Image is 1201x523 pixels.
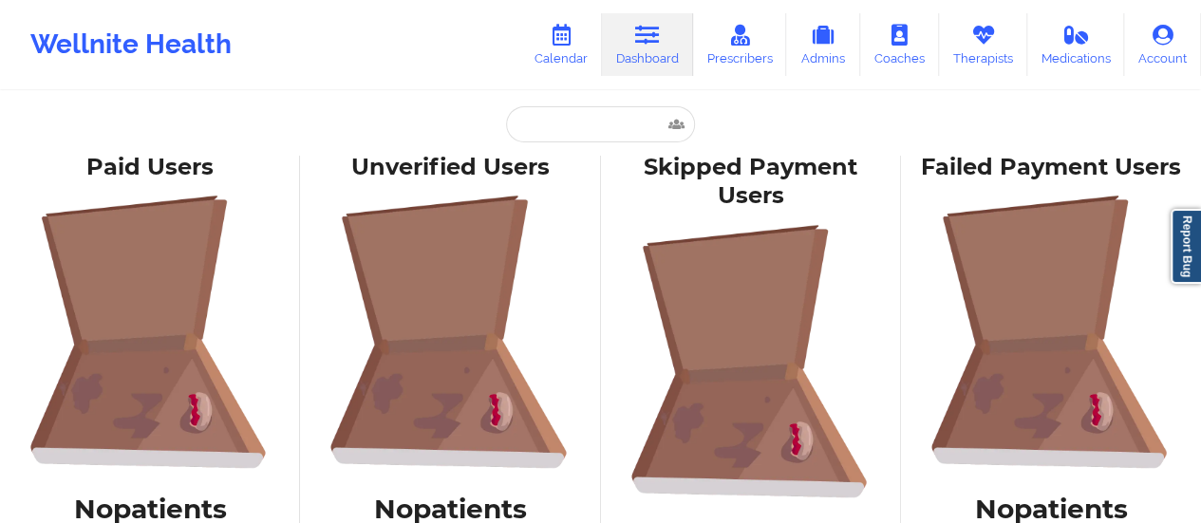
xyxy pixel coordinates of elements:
[602,13,693,76] a: Dashboard
[1027,13,1125,76] a: Medications
[614,224,888,497] img: foRBiVDZMKwAAAAASUVORK5CYII=
[939,13,1027,76] a: Therapists
[786,13,860,76] a: Admins
[520,13,602,76] a: Calendar
[914,195,1188,468] img: foRBiVDZMKwAAAAASUVORK5CYII=
[313,153,587,182] div: Unverified Users
[13,153,287,182] div: Paid Users
[914,153,1188,182] div: Failed Payment Users
[13,195,287,468] img: foRBiVDZMKwAAAAASUVORK5CYII=
[1171,209,1201,284] a: Report Bug
[1124,13,1201,76] a: Account
[860,13,939,76] a: Coaches
[693,13,787,76] a: Prescribers
[614,153,888,212] div: Skipped Payment Users
[313,195,587,468] img: foRBiVDZMKwAAAAASUVORK5CYII=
